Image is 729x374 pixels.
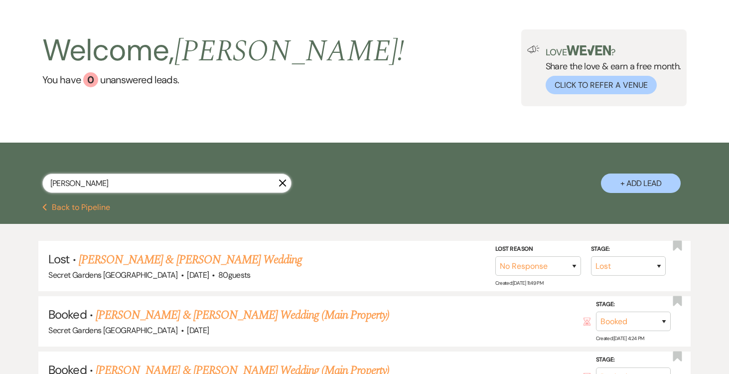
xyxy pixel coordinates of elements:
label: Stage: [596,299,671,310]
img: loud-speaker-illustration.svg [527,45,540,53]
span: [DATE] [187,270,209,280]
label: Stage: [596,355,671,366]
span: Secret Gardens [GEOGRAPHIC_DATA] [48,270,178,280]
span: [PERSON_NAME] ! [174,28,405,74]
p: Love ? [546,45,681,57]
label: Lost Reason [495,244,581,255]
span: Created: [DATE] 11:49 PM [495,280,543,286]
span: 80 guests [218,270,251,280]
div: 0 [83,72,98,87]
a: [PERSON_NAME] & [PERSON_NAME] Wedding [79,251,302,269]
button: Back to Pipeline [42,203,111,211]
img: weven-logo-green.svg [567,45,611,55]
a: You have 0 unanswered leads. [42,72,405,87]
a: [PERSON_NAME] & [PERSON_NAME] Wedding (Main Property) [96,306,389,324]
span: Booked [48,307,86,322]
button: Click to Refer a Venue [546,76,657,94]
span: Secret Gardens [GEOGRAPHIC_DATA] [48,325,178,336]
button: + Add Lead [601,174,681,193]
input: Search by name, event date, email address or phone number [42,174,292,193]
h2: Welcome, [42,29,405,72]
div: Share the love & earn a free month. [540,45,681,94]
span: Created: [DATE] 4:24 PM [596,335,644,342]
span: Lost [48,251,69,267]
span: [DATE] [187,325,209,336]
label: Stage: [591,244,666,255]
